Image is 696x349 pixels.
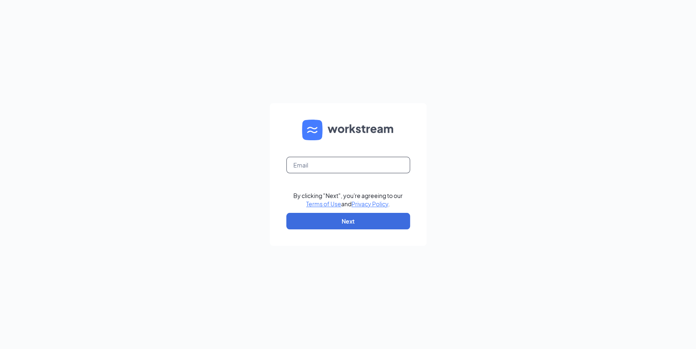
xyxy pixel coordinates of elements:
[286,157,410,173] input: Email
[293,191,403,208] div: By clicking "Next", you're agreeing to our and .
[306,200,341,208] a: Terms of Use
[286,213,410,229] button: Next
[352,200,388,208] a: Privacy Policy
[302,120,394,140] img: WS logo and Workstream text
